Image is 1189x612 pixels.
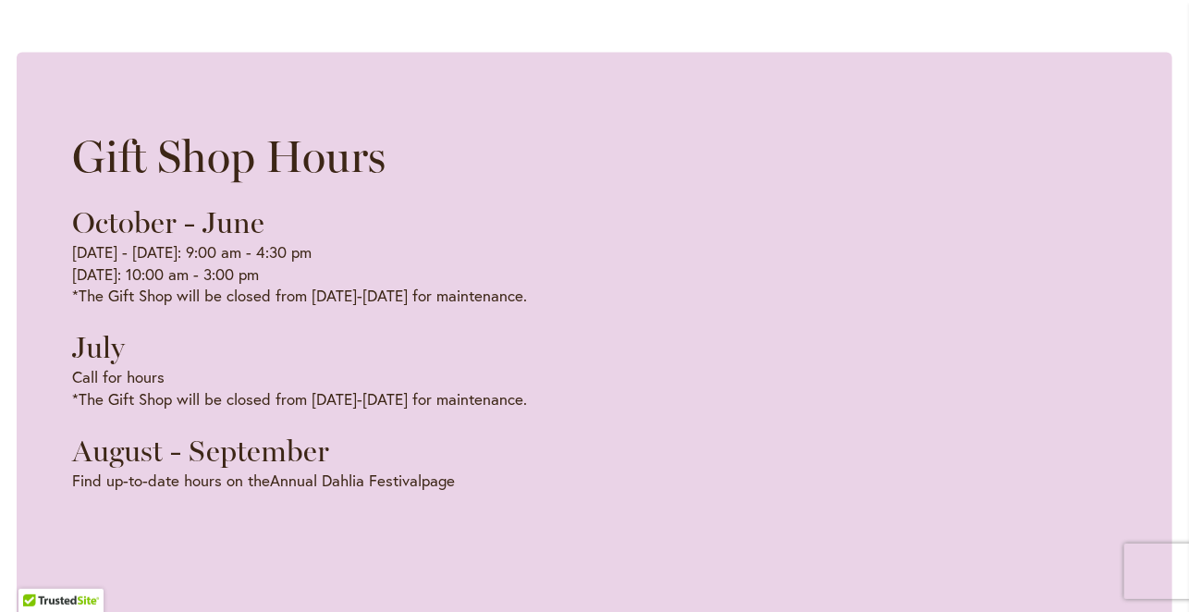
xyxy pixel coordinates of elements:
[72,367,527,411] p: *The Gift Shop will be closed from [DATE]-[DATE] for maintenance.
[72,241,527,308] p: [DATE] - [DATE]: 9:00 am - 4:30 pm [DATE]: 10:00 am - 3:00 pm *The Gift Shop will be closed from ...
[594,108,1117,570] iframe: Embedded content from Google Maps Platform.
[72,330,527,367] h3: July
[72,471,527,493] p: Find up-to-date hours on the page
[72,434,527,471] h3: August - September
[72,130,527,182] h2: Gift Shop Hours
[72,204,527,241] h3: October - June
[72,367,165,388] a: Call for hours
[270,471,422,492] a: Annual Dahlia Festival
